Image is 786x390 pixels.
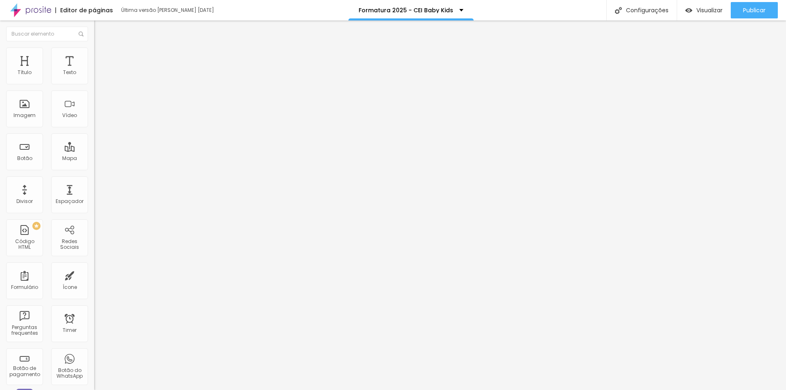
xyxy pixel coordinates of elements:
span: Publicar [743,7,766,14]
div: Texto [63,70,76,75]
div: Imagem [14,113,36,118]
img: Icone [79,32,84,36]
div: Mapa [62,156,77,161]
div: Título [18,70,32,75]
div: Código HTML [8,239,41,250]
div: Formulário [11,284,38,290]
p: Formatura 2025 - CEI Baby Kids [359,7,453,13]
iframe: Editor [94,20,786,390]
span: Visualizar [696,7,723,14]
div: Divisor [16,198,33,204]
div: Última versão [PERSON_NAME] [DATE] [121,8,215,13]
div: Editor de páginas [55,7,113,13]
div: Botão do WhatsApp [53,367,86,379]
img: view-1.svg [685,7,692,14]
div: Botão de pagamento [8,365,41,377]
button: Publicar [731,2,778,18]
div: Perguntas frequentes [8,325,41,336]
div: Timer [63,327,77,333]
div: Botão [17,156,32,161]
img: Icone [615,7,622,14]
div: Ícone [63,284,77,290]
input: Buscar elemento [6,27,88,41]
button: Visualizar [677,2,731,18]
div: Redes Sociais [53,239,86,250]
div: Espaçador [56,198,84,204]
div: Vídeo [62,113,77,118]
